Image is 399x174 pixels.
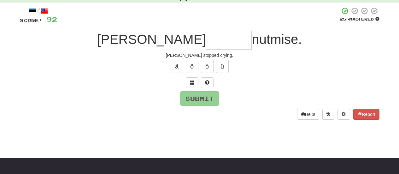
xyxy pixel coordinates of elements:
span: [PERSON_NAME] [97,32,206,47]
button: Single letter hint - you only get 1 per sentence and score half the points! alt+h [201,77,214,88]
span: Score: [20,18,43,23]
div: [PERSON_NAME] stopped crying. [20,52,379,58]
button: Submit [180,91,219,106]
button: ö [186,60,198,73]
button: Report [353,109,379,120]
button: ä [171,60,183,73]
button: ü [216,60,229,73]
span: 92 [46,15,57,23]
div: / [20,7,57,15]
button: Switch sentence to multiple choice alt+p [186,77,198,88]
div: Mastered [340,16,379,22]
button: Round history (alt+y) [322,109,334,120]
button: Help! [297,109,320,120]
button: õ [201,60,214,73]
span: 25 % [340,16,349,21]
span: nutmise. [252,32,302,47]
